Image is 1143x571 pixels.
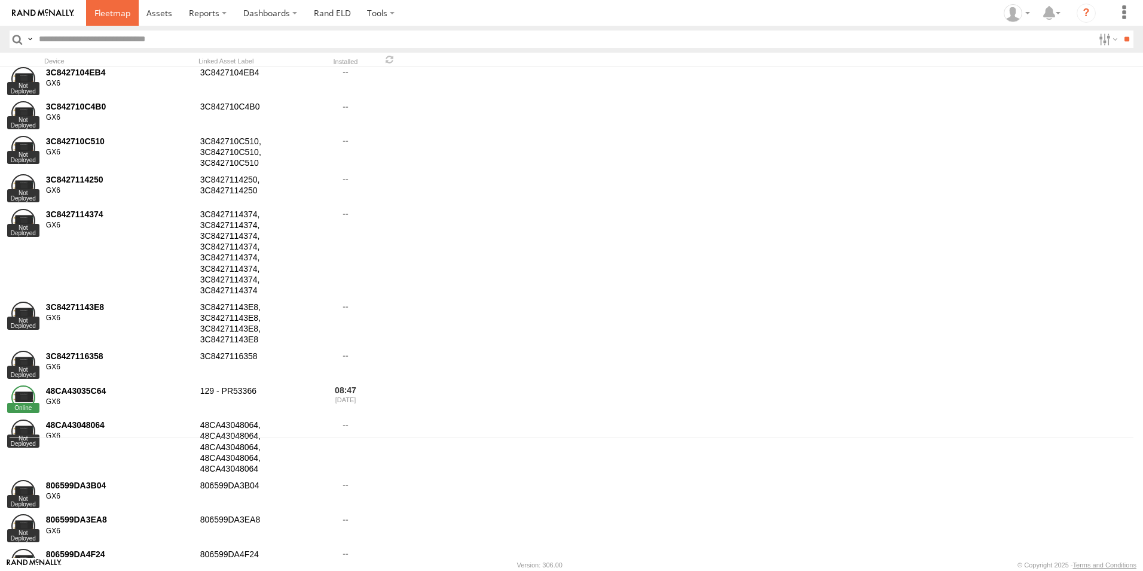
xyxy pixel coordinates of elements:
div: 3C8427116358 [46,351,192,362]
div: GX6 [46,527,192,536]
div: 3C84271143E8 [46,302,192,312]
label: Search Filter Options [1094,31,1120,48]
div: GX6 [46,314,192,323]
div: 806599DA4F24 [46,549,192,560]
div: GX6 [46,363,192,372]
div: GX6 [46,186,192,196]
div: GX6 [46,492,192,502]
div: 3C8427114374, 3C8427114374, 3C8427114374, 3C8427114374, 3C8427114374, 3C8427114374, 3C8427114374,... [198,207,318,297]
label: Search Query [25,31,35,48]
div: Installed [323,59,368,65]
div: 3C8427116358 [198,349,318,381]
div: Devan Weelborg [1000,4,1034,22]
div: 3C8427114374 [46,209,192,220]
i: ? [1077,4,1096,23]
span: Refresh [383,54,397,65]
div: GX6 [46,148,192,157]
div: 3C8427104EB4 [198,65,318,98]
div: 3C842710C510, 3C842710C510, 3C842710C510 [198,134,318,170]
img: rand-logo.svg [12,9,74,17]
div: Linked Asset Label [198,57,318,65]
div: 3C8427114250, 3C8427114250 [198,172,318,205]
div: 3C8427104EB4 [46,67,192,78]
div: 806599DA3B04 [198,478,318,511]
div: 48CA43035C64 [46,385,192,396]
div: 48CA43048064, 48CA43048064, 48CA43048064, 48CA43048064, 48CA43048064 [198,418,318,476]
div: GX6 [46,113,192,123]
div: Device [44,57,194,65]
div: 48CA43048064 [46,420,192,430]
div: 3C842710C4B0 [198,99,318,132]
div: 3C84271143E8, 3C84271143E8, 3C84271143E8, 3C84271143E8 [198,300,318,347]
div: GX6 [46,79,192,89]
div: 3C842710C4B0 [46,101,192,112]
div: 3C842710C510 [46,136,192,147]
div: 806599DA3EA8 [198,513,318,545]
div: 806599DA3EA8 [46,514,192,525]
div: GX6 [46,221,192,230]
a: Visit our Website [7,559,62,571]
div: 3C8427114250 [46,174,192,185]
div: GX6 [46,432,192,441]
a: Terms and Conditions [1073,561,1136,569]
div: 08:47 [DATE] [323,384,368,416]
div: GX6 [46,397,192,407]
div: © Copyright 2025 - [1017,561,1136,569]
div: 806599DA3B04 [46,480,192,491]
div: Version: 306.00 [517,561,563,569]
div: 129 - PR53366 [198,384,318,416]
